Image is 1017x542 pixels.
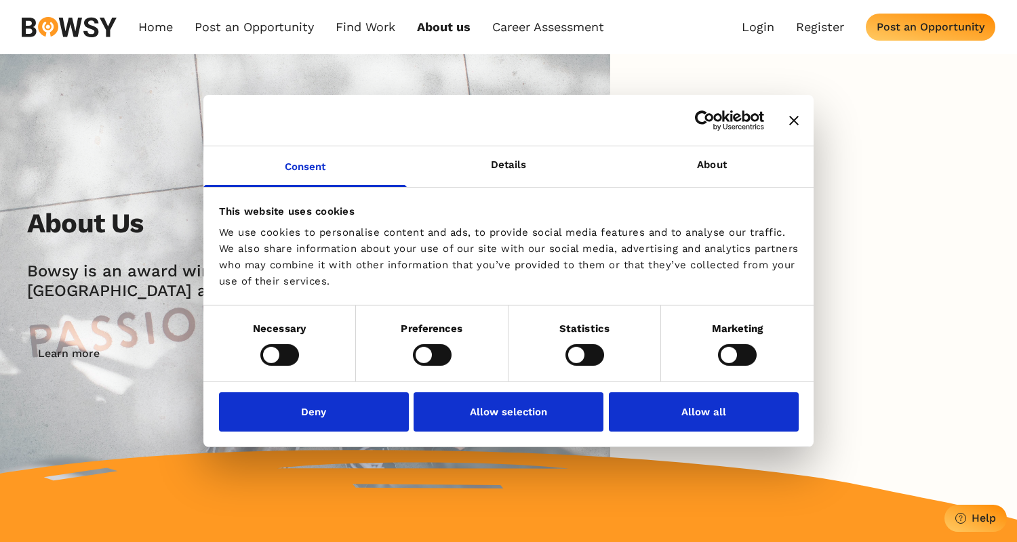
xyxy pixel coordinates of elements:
button: Close banner [789,115,799,125]
div: Post an Opportunity [877,20,984,33]
strong: Marketing [712,322,763,335]
a: Career Assessment [492,20,604,35]
div: Help [972,512,996,524]
a: About [610,146,814,187]
button: Deny [219,392,409,432]
button: Post an Opportunity [866,14,995,41]
a: Login [742,20,774,35]
a: Home [138,20,173,35]
button: Allow all [609,392,799,432]
h2: About Us [27,207,144,240]
div: Learn more [38,347,100,360]
div: We use cookies to personalise content and ads, to provide social media features and to analyse ou... [219,224,799,289]
a: Details [407,146,610,187]
button: Learn more [27,340,111,367]
div: This website uses cookies [219,203,799,219]
a: Register [796,20,844,35]
button: Allow selection [414,392,603,432]
a: Usercentrics Cookiebot - opens in a new window [645,110,764,130]
strong: Statistics [559,322,610,335]
h2: Bowsy is an award winning Irish tech start-up that is expanding into the [GEOGRAPHIC_DATA] and th... [27,262,667,301]
strong: Necessary [253,322,306,335]
strong: Preferences [401,322,462,335]
img: svg%3e [22,17,117,37]
a: Consent [203,146,407,187]
button: Help [944,505,1007,532]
